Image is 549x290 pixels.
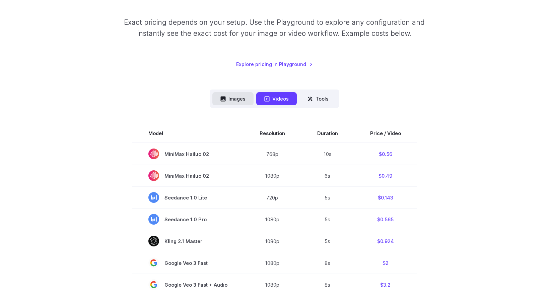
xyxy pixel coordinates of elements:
[244,143,301,165] td: 768p
[244,187,301,209] td: 720p
[148,170,227,181] span: MiniMax Hailuo 02
[148,257,227,268] span: Google Veo 3 Fast
[301,209,354,230] td: 5s
[354,230,417,252] td: $0.924
[301,165,354,187] td: 6s
[236,60,313,68] a: Explore pricing in Playground
[212,92,254,105] button: Images
[301,187,354,209] td: 5s
[354,143,417,165] td: $0.56
[299,92,337,105] button: Tools
[354,252,417,274] td: $2
[244,230,301,252] td: 1080p
[132,124,244,143] th: Model
[354,209,417,230] td: $0.565
[244,209,301,230] td: 1080p
[301,143,354,165] td: 10s
[148,214,227,225] span: Seedance 1.0 Pro
[301,252,354,274] td: 8s
[354,124,417,143] th: Price / Video
[301,124,354,143] th: Duration
[301,230,354,252] td: 5s
[111,17,437,39] p: Exact pricing depends on your setup. Use the Playground to explore any configuration and instantl...
[244,252,301,274] td: 1080p
[244,165,301,187] td: 1080p
[354,187,417,209] td: $0.143
[148,236,227,246] span: Kling 2.1 Master
[148,192,227,203] span: Seedance 1.0 Lite
[148,279,227,290] span: Google Veo 3 Fast + Audio
[148,149,227,159] span: MiniMax Hailuo 02
[256,92,297,105] button: Videos
[244,124,301,143] th: Resolution
[354,165,417,187] td: $0.49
